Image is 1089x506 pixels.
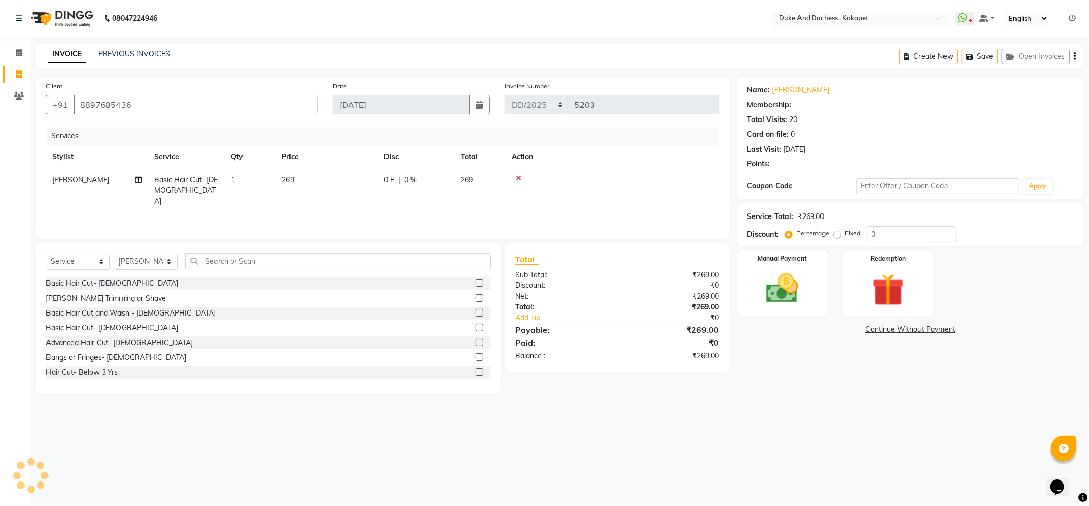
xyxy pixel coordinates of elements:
div: ₹269.00 [617,324,727,336]
div: Sub Total: [507,270,617,280]
label: Invoice Number [505,82,549,91]
span: Total [515,254,539,265]
span: 0 F [384,175,394,185]
div: Membership: [747,100,792,110]
span: 0 % [404,175,417,185]
div: ₹0 [617,280,727,291]
th: Price [276,146,378,168]
div: Net: [507,291,617,302]
label: Fixed [845,229,861,238]
label: Redemption [870,254,906,263]
span: 269 [461,175,473,184]
th: Stylist [46,146,148,168]
div: Name: [747,85,770,95]
div: Basic Hair Cut- [DEMOGRAPHIC_DATA] [46,278,178,289]
span: Basic Hair Cut- [DEMOGRAPHIC_DATA] [154,175,218,206]
input: Search by Name/Mobile/Email/Code [74,95,318,114]
div: ₹0 [636,312,727,323]
div: Coupon Code [747,181,856,191]
button: Open Invoices [1002,49,1070,64]
div: Last Visit: [747,144,782,155]
span: 269 [282,175,294,184]
span: [PERSON_NAME] [52,175,109,184]
input: Enter Offer / Coupon Code [856,178,1020,194]
a: Continue Without Payment [739,324,1082,335]
th: Disc [378,146,454,168]
div: Balance : [507,351,617,362]
div: Card on file: [747,129,789,140]
div: ₹269.00 [617,351,727,362]
img: logo [26,4,96,33]
button: +91 [46,95,75,114]
div: Bangs or Fringes- [DEMOGRAPHIC_DATA] [46,352,186,363]
span: 1 [231,175,235,184]
th: Total [454,146,505,168]
div: ₹269.00 [617,291,727,302]
a: PREVIOUS INVOICES [98,49,170,58]
b: 08047224946 [112,4,157,33]
button: Apply [1023,179,1052,194]
input: Search or Scan [185,253,491,269]
div: Basic Hair Cut and Wash - [DEMOGRAPHIC_DATA] [46,308,216,319]
label: Client [46,82,62,91]
th: Service [148,146,225,168]
a: INVOICE [48,45,86,63]
div: ₹269.00 [617,270,727,280]
th: Action [505,146,719,168]
div: Total Visits: [747,114,788,125]
div: [PERSON_NAME] Trimming or Shave [46,293,166,304]
div: Points: [747,159,770,170]
label: Percentage [797,229,830,238]
img: _cash.svg [756,270,809,307]
a: [PERSON_NAME] [772,85,830,95]
div: Paid: [507,336,617,349]
div: Total: [507,302,617,312]
label: Date [333,82,347,91]
div: Hair Cut- Below 3 Yrs [46,367,118,378]
div: [DATE] [784,144,806,155]
div: 20 [790,114,798,125]
div: ₹269.00 [798,211,825,222]
div: Payable: [507,324,617,336]
iframe: chat widget [1046,465,1079,496]
span: | [398,175,400,185]
div: Advanced Hair Cut- [DEMOGRAPHIC_DATA] [46,338,193,348]
img: _gift.svg [862,270,914,310]
button: Create New [899,49,958,64]
div: ₹269.00 [617,302,727,312]
div: ₹0 [617,336,727,349]
div: Service Total: [747,211,794,222]
button: Save [962,49,998,64]
th: Qty [225,146,276,168]
div: Services [47,127,727,146]
div: 0 [791,129,795,140]
div: Discount: [747,229,779,240]
div: Basic Hair Cut- [DEMOGRAPHIC_DATA] [46,323,178,333]
label: Manual Payment [758,254,807,263]
div: Discount: [507,280,617,291]
a: Add Tip [507,312,636,323]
